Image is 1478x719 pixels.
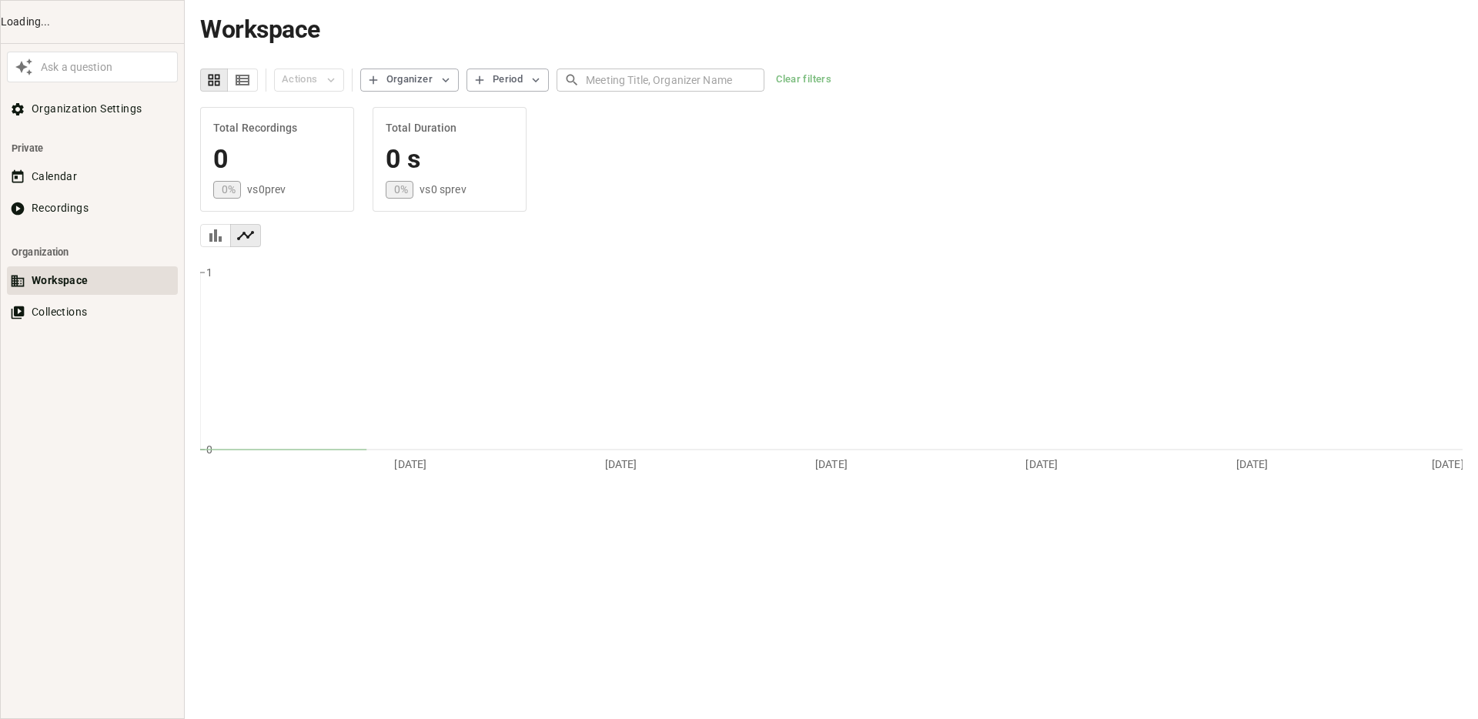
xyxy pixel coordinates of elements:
[7,238,178,266] li: Organization
[386,120,513,137] h6: Total Duration
[586,65,764,94] input: Meeting Title, Organizer Name
[7,194,178,222] button: Recordings
[815,457,848,470] tspan: [DATE]
[386,71,433,89] div: Organizer
[222,182,236,197] p: 0 %
[7,134,178,162] li: Private
[466,69,549,92] button: Period
[1236,457,1269,470] tspan: [DATE]
[11,54,37,80] button: Awesile Icon
[386,143,513,176] h4: 0 s
[7,95,178,123] button: Organization Settings
[213,120,341,137] h6: Total Recordings
[360,69,459,92] button: Organizer
[1,14,184,30] div: Loading...
[772,69,835,92] button: Clear filters
[200,15,1463,44] h1: Workspace
[1025,457,1058,470] tspan: [DATE]
[394,182,408,197] p: 0 %
[605,457,637,470] tspan: [DATE]
[206,443,212,455] tspan: 0
[37,59,174,75] div: Ask a question
[420,182,466,197] p: vs 0 s prev
[7,266,178,295] button: Workspace
[213,143,341,176] h4: 0
[247,182,286,197] p: vs 0 prev
[7,298,178,326] button: Collections
[394,457,426,470] tspan: [DATE]
[493,71,523,89] div: Period
[7,162,178,191] button: Calendar
[206,266,212,278] tspan: 1
[1432,457,1464,470] tspan: [DATE]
